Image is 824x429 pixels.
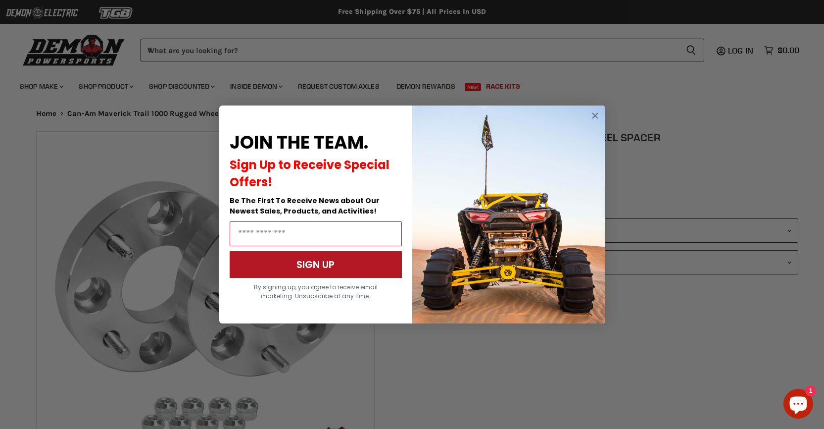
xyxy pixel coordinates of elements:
[254,283,378,300] span: By signing up, you agree to receive email marketing. Unsubscribe at any time.
[589,109,601,122] button: Close dialog
[230,221,402,246] input: Email Address
[412,106,605,323] img: a9095488-b6e7-41ba-879d-588abfab540b.jpeg
[230,196,380,216] span: Be The First To Receive News about Our Newest Sales, Products, and Activities!
[780,389,816,421] inbox-online-store-chat: Shopify online store chat
[230,157,389,190] span: Sign Up to Receive Special Offers!
[230,251,402,278] button: SIGN UP
[230,130,368,155] span: JOIN THE TEAM.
